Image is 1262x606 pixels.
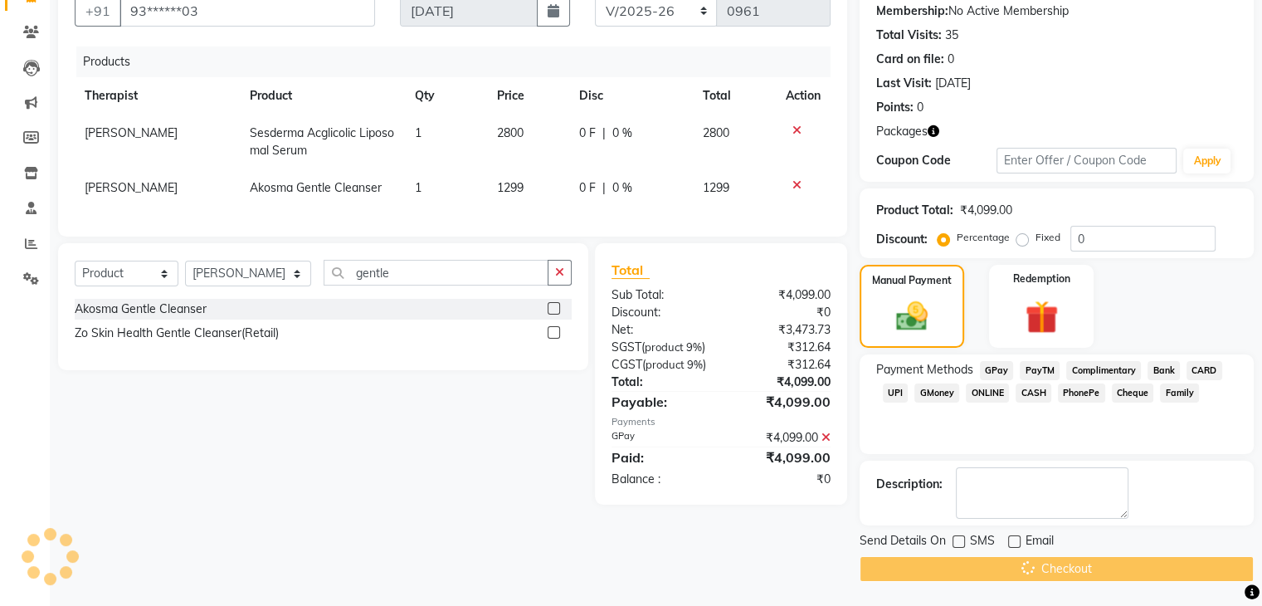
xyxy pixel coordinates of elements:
div: Product Total: [876,202,953,219]
span: ONLINE [966,384,1009,403]
label: Percentage [957,230,1010,245]
span: Family [1160,384,1199,403]
div: Net: [599,321,721,339]
span: 1 [415,125,421,140]
span: | [602,179,606,197]
div: ( ) [599,356,721,374]
div: 0 [917,99,923,116]
div: ₹4,099.00 [721,447,843,467]
img: _cash.svg [886,298,938,335]
span: 0 % [612,125,632,142]
span: Send Details On [860,532,946,553]
span: GPay [980,361,1014,380]
div: Card on file: [876,51,944,68]
th: Total [693,77,776,115]
span: Sesderma Acglicolic Liposomal Serum [250,125,394,158]
span: GMoney [914,384,959,403]
div: Discount: [876,231,928,248]
div: Last Visit: [876,75,932,92]
span: Payment Methods [876,361,973,379]
button: Apply [1183,149,1230,173]
span: 1 [415,180,421,195]
span: 0 % [612,179,632,197]
div: Payments [612,415,831,429]
input: Enter Offer / Coupon Code [996,148,1177,173]
th: Disc [569,77,693,115]
span: [PERSON_NAME] [85,180,178,195]
span: CARD [1186,361,1222,380]
span: CGST [612,357,642,372]
div: 0 [948,51,954,68]
div: 35 [945,27,958,44]
span: Complimentary [1066,361,1141,380]
div: ₹312.64 [721,356,843,374]
span: 2800 [703,125,729,140]
div: ₹4,099.00 [721,392,843,412]
div: Akosma Gentle Cleanser [75,301,207,318]
span: product [645,340,684,354]
span: 0 F [579,125,596,142]
span: 1299 [497,180,524,195]
span: Akosma Gentle Cleanser [250,180,382,195]
div: Points: [876,99,914,116]
div: ₹3,473.73 [721,321,843,339]
span: SMS [970,532,995,553]
div: Zo Skin Health Gentle Cleanser(Retail) [75,325,279,342]
div: Membership: [876,2,948,20]
label: Manual Payment [872,273,952,288]
th: Action [776,77,831,115]
div: ₹0 [721,304,843,321]
span: Email [1026,532,1054,553]
th: Product [240,77,404,115]
div: ₹312.64 [721,339,843,356]
div: Discount: [599,304,721,321]
div: ₹4,099.00 [721,429,843,447]
div: ( ) [599,339,721,356]
th: Price [487,77,569,115]
div: Description: [876,476,943,493]
span: 9% [686,340,702,354]
div: Payable: [599,392,721,412]
span: 2800 [497,125,524,140]
div: Balance : [599,471,721,488]
div: [DATE] [935,75,971,92]
div: ₹4,099.00 [960,202,1012,219]
img: _gift.svg [1015,296,1069,338]
th: Therapist [75,77,240,115]
span: 0 F [579,179,596,197]
div: ₹4,099.00 [721,286,843,304]
span: 1299 [703,180,729,195]
span: Packages [876,123,928,140]
div: Total Visits: [876,27,942,44]
div: Coupon Code [876,152,996,169]
span: PhonePe [1058,384,1105,403]
label: Redemption [1013,271,1070,286]
span: UPI [883,384,909,403]
span: Bank [1147,361,1180,380]
div: Sub Total: [599,286,721,304]
span: Total [612,261,650,279]
span: 9% [687,358,703,371]
span: [PERSON_NAME] [85,125,178,140]
span: PayTM [1020,361,1060,380]
div: ₹4,099.00 [721,374,843,391]
th: Qty [405,77,487,115]
span: product [646,358,685,371]
div: ₹0 [721,471,843,488]
span: SGST [612,340,641,354]
span: CASH [1016,384,1051,403]
label: Fixed [1035,230,1060,245]
span: | [602,125,606,142]
div: No Active Membership [876,2,1237,20]
span: Cheque [1112,384,1154,403]
div: Total: [599,374,721,391]
div: Paid: [599,447,721,467]
input: Search or Scan [324,260,548,286]
div: GPay [599,429,721,447]
div: Products [76,46,843,77]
